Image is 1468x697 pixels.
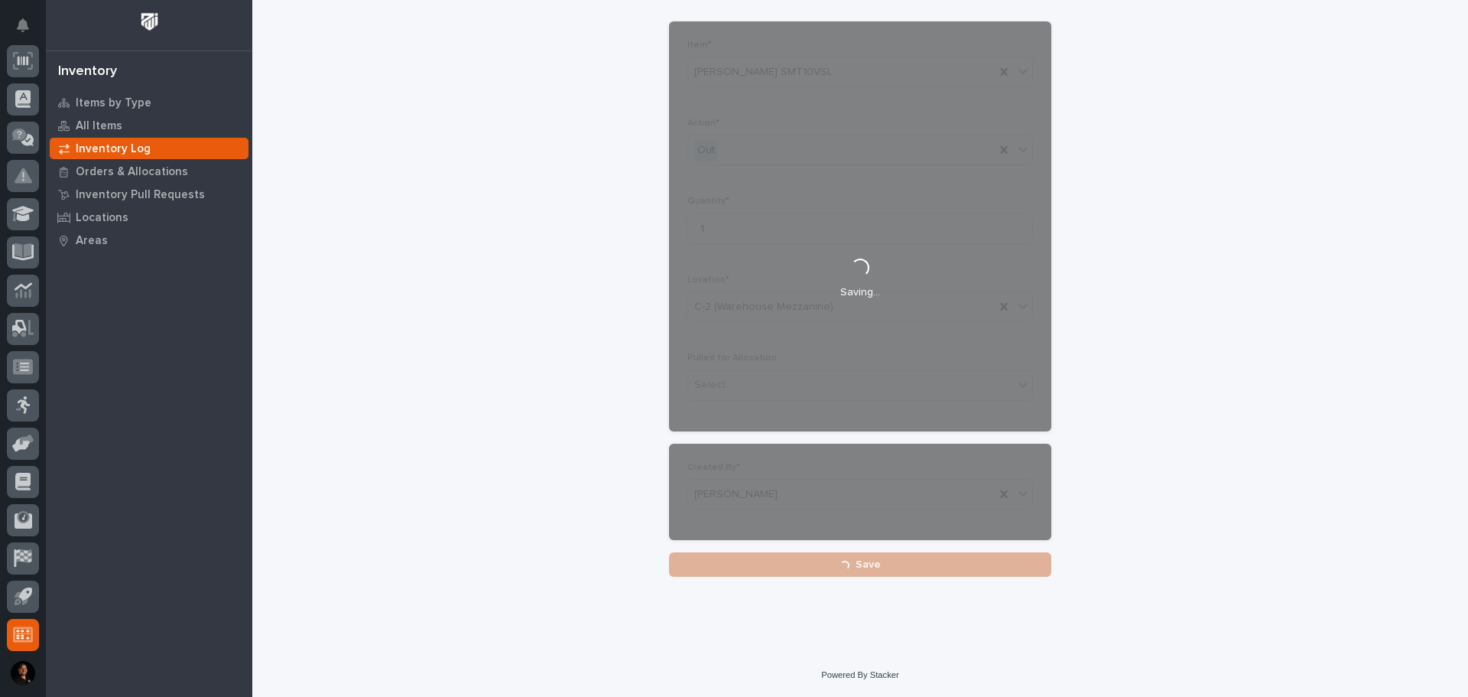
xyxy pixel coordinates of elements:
a: Inventory Log [46,137,252,160]
a: Inventory Pull Requests [46,183,252,206]
p: Orders & Allocations [76,165,188,179]
button: Notifications [7,9,39,41]
a: Items by Type [46,91,252,114]
p: All Items [76,119,122,133]
button: Save [669,552,1051,577]
a: Powered By Stacker [821,670,898,679]
button: users-avatar [7,657,39,689]
p: Areas [76,234,108,248]
p: Items by Type [76,96,151,110]
a: All Items [46,114,252,137]
p: Inventory Log [76,142,151,156]
a: Orders & Allocations [46,160,252,183]
p: Locations [76,211,128,225]
div: Inventory [58,64,117,80]
p: Saving… [840,286,880,299]
p: Inventory Pull Requests [76,188,205,202]
a: Areas [46,229,252,252]
span: Save [856,559,881,570]
a: Locations [46,206,252,229]
img: Workspace Logo [135,8,164,36]
div: Notifications [19,18,39,43]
